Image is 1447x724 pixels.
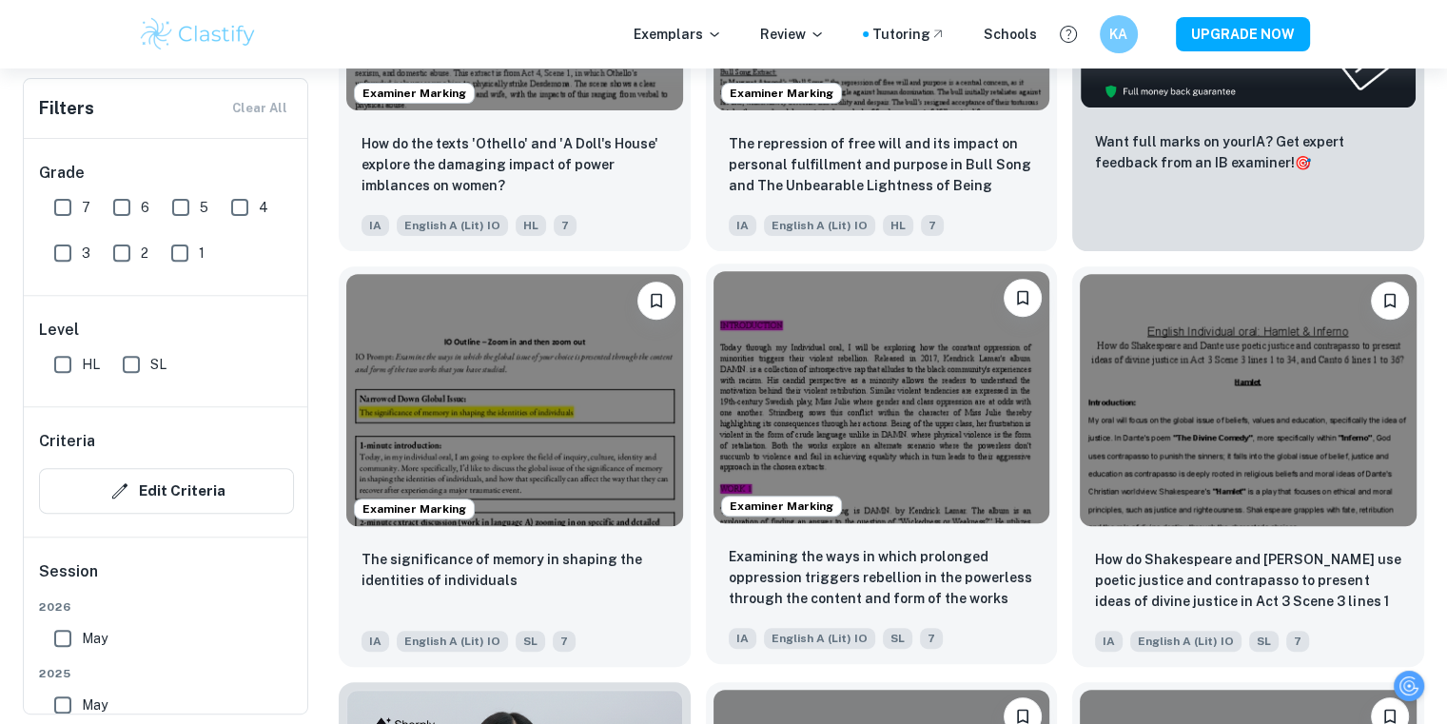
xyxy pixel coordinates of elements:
[39,468,294,514] button: Edit Criteria
[339,266,691,667] a: Examiner MarkingBookmarkThe significance of memory in shaping the identities of individualsIAEngl...
[1004,279,1042,317] button: Bookmark
[764,215,875,236] span: English A (Lit) IO
[883,215,913,236] span: HL
[1249,631,1279,652] span: SL
[141,197,149,218] span: 6
[82,197,90,218] span: 7
[1080,274,1417,526] img: English A (Lit) IO IA example thumbnail: How do Shakespeare and Dante use poetic
[39,95,94,122] h6: Filters
[1095,131,1401,173] p: Want full marks on your IA ? Get expert feedback from an IB examiner!
[634,24,722,45] p: Exemplars
[1371,282,1409,320] button: Bookmark
[138,15,259,53] img: Clastify logo
[82,628,108,649] span: May
[82,695,108,715] span: May
[39,598,294,616] span: 2026
[764,628,875,649] span: English A (Lit) IO
[355,85,474,102] span: Examiner Marking
[1052,18,1085,50] button: Help and Feedback
[362,215,389,236] span: IA
[984,24,1037,45] a: Schools
[722,85,841,102] span: Examiner Marking
[1095,631,1123,652] span: IA
[39,430,95,453] h6: Criteria
[150,354,166,375] span: SL
[362,133,668,196] p: How do the texts 'Othello' and 'A Doll's House' explore the damaging impact of power imblances on...
[82,243,90,264] span: 3
[729,133,1035,196] p: The repression of free will and its impact on personal fulfillment and purpose in Bull Song and T...
[1072,266,1424,667] a: Bookmark How do Shakespeare and Dante use poetic justice and contrapasso to present ideas of divi...
[729,546,1035,611] p: Examining the ways in which prolonged oppression triggers rebellion in the powerless through the ...
[355,500,474,518] span: Examiner Marking
[921,215,944,236] span: 7
[920,628,943,649] span: 7
[554,215,577,236] span: 7
[516,631,545,652] span: SL
[39,665,294,682] span: 2025
[760,24,825,45] p: Review
[1130,631,1242,652] span: English A (Lit) IO
[200,197,208,218] span: 5
[39,319,294,342] h6: Level
[729,215,756,236] span: IA
[1176,17,1310,51] button: UPGRADE NOW
[553,631,576,652] span: 7
[397,215,508,236] span: English A (Lit) IO
[706,266,1058,667] a: Examiner MarkingBookmarkExamining the ways in which prolonged oppression triggers rebellion in th...
[259,197,268,218] span: 4
[346,274,683,526] img: English A (Lit) IO IA example thumbnail: The significance of memory in shaping th
[141,243,148,264] span: 2
[1107,24,1129,45] h6: KA
[39,162,294,185] h6: Grade
[729,628,756,649] span: IA
[82,354,100,375] span: HL
[39,560,294,598] h6: Session
[637,282,675,320] button: Bookmark
[1095,549,1401,614] p: How do Shakespeare and Dante use poetic justice and contrapasso to present ideas of divine justic...
[1286,631,1309,652] span: 7
[199,243,205,264] span: 1
[397,631,508,652] span: English A (Lit) IO
[883,628,912,649] span: SL
[362,631,389,652] span: IA
[722,498,841,515] span: Examiner Marking
[516,215,546,236] span: HL
[1100,15,1138,53] button: KA
[362,549,668,591] p: The significance of memory in shaping the identities of individuals
[714,271,1050,523] img: English A (Lit) IO IA example thumbnail: Examining the ways in which prolonged op
[1295,155,1311,170] span: 🎯
[872,24,946,45] a: Tutoring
